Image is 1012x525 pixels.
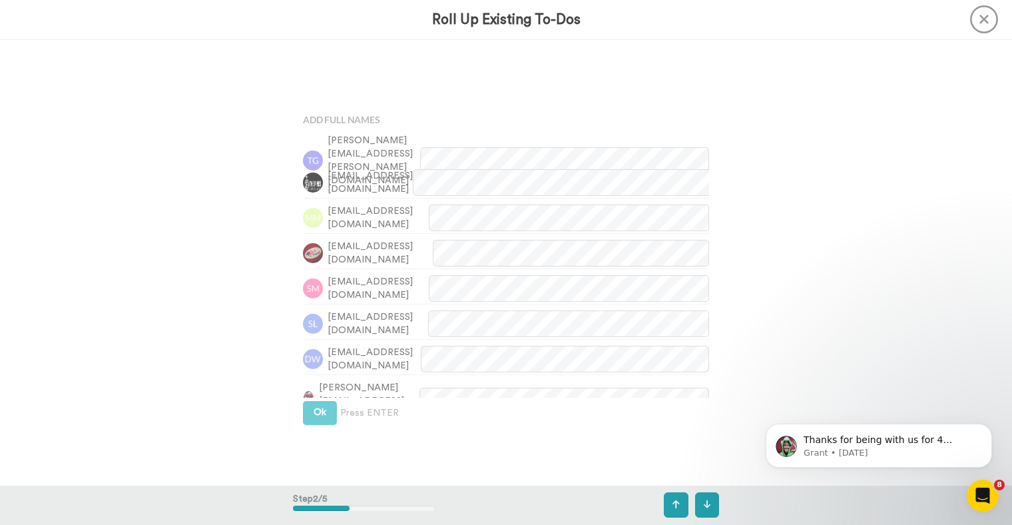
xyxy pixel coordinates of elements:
span: 8 [994,480,1005,490]
span: [EMAIL_ADDRESS][DOMAIN_NAME] [328,310,428,337]
img: 3c52da71-45c9-416e-b5ce-a405204370d4.jpg [303,243,323,263]
span: [PERSON_NAME][EMAIL_ADDRESS][PERSON_NAME][DOMAIN_NAME] [328,134,420,187]
span: [EMAIL_ADDRESS][DOMAIN_NAME] [328,240,433,266]
h3: Roll Up Existing To-Dos [432,12,581,27]
span: [EMAIL_ADDRESS][DOMAIN_NAME] [328,205,429,231]
span: Ok [314,408,326,417]
h4: Add Full Names [303,115,709,125]
img: dw.png [303,349,323,369]
img: tg.png [303,151,323,171]
span: Press ENTER [340,406,399,420]
span: [EMAIL_ADDRESS][DOMAIN_NAME] [328,169,413,196]
img: mm.png [303,208,323,228]
span: [EMAIL_ADDRESS][DOMAIN_NAME] [328,346,421,372]
iframe: Intercom live chat [967,480,999,512]
button: Ok [303,401,337,425]
img: sl.png [303,314,323,334]
iframe: Intercom notifications message [746,396,1012,489]
div: Step 2 / 5 [293,486,435,524]
img: a93b0fb4-d1ee-4459-8637-264b21ba2a56.jpg [303,391,314,411]
span: [PERSON_NAME][EMAIL_ADDRESS][DOMAIN_NAME] [319,381,419,421]
img: sm.png [303,278,323,298]
img: 2fddbf56-9b7a-4b59-9713-84cfb4148e8a.png [303,173,323,193]
span: [EMAIL_ADDRESS][DOMAIN_NAME] [328,275,429,302]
